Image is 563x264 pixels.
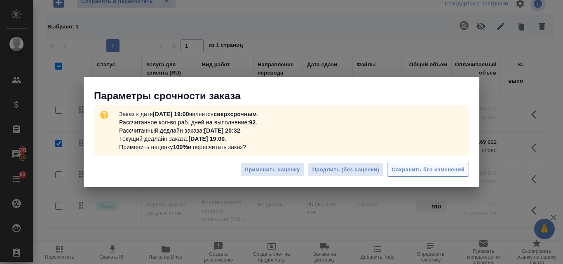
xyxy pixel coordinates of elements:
[387,163,469,177] button: Сохранить без изменений
[188,136,225,142] b: [DATE] 19:00
[94,89,479,103] p: Параметры срочности заказа
[173,144,188,150] b: 100%
[213,111,257,117] b: сверхсрочным
[392,165,464,175] span: Сохранить без изменений
[116,107,262,154] p: Заказ к дате является . Рассчитанное кол-во раб. дней на выполнение: . Рассчитанный дедлайн заказ...
[245,165,300,175] span: Применить наценку
[249,119,256,126] b: 92
[240,163,305,177] button: Применить наценку
[204,127,240,134] b: [DATE] 20:32
[153,111,189,117] b: [DATE] 19:00
[308,163,384,177] button: Продлить (без наценки)
[312,165,379,175] span: Продлить (без наценки)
